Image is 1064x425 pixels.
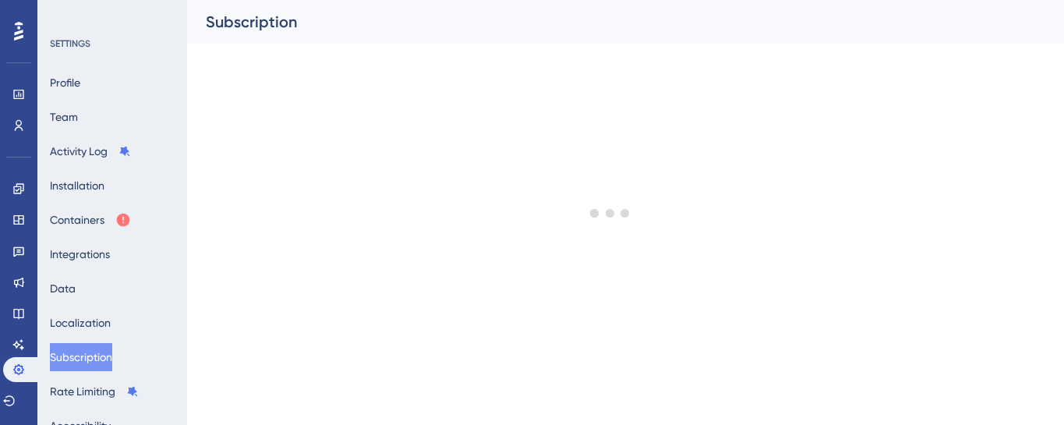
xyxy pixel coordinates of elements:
button: Installation [50,172,104,200]
div: Subscription [206,11,1006,33]
button: Localization [50,309,111,337]
div: SETTINGS [50,37,176,50]
button: Team [50,103,78,131]
button: Data [50,274,76,303]
button: Profile [50,69,80,97]
button: Activity Log [50,137,131,165]
button: Integrations [50,240,110,268]
button: Rate Limiting [50,377,139,406]
button: Subscription [50,343,112,371]
button: Containers [50,206,131,234]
